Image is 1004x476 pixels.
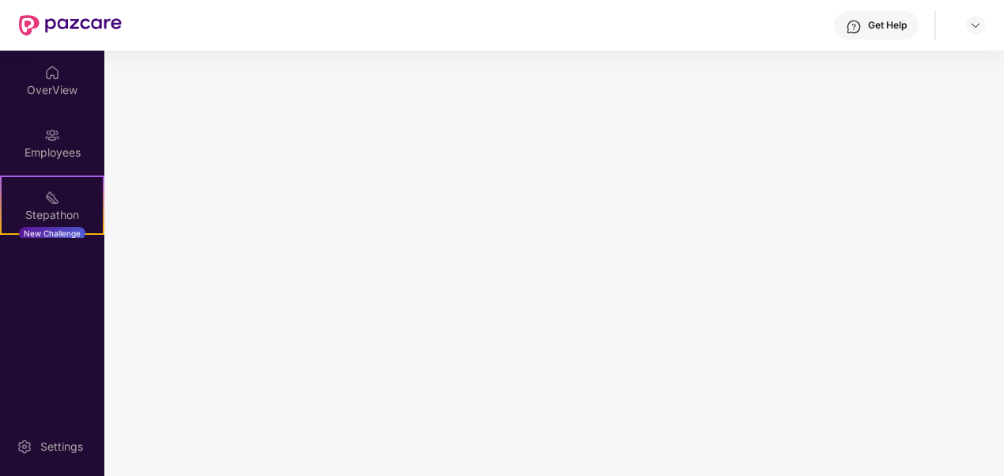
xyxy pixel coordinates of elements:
[846,19,862,35] img: svg+xml;base64,PHN2ZyBpZD0iSGVscC0zMngzMiIgeG1sbnM9Imh0dHA6Ly93d3cudzMub3JnLzIwMDAvc3ZnIiB3aWR0aD...
[969,19,982,32] img: svg+xml;base64,PHN2ZyBpZD0iRHJvcGRvd24tMzJ4MzIiIHhtbG5zPSJodHRwOi8vd3d3LnczLm9yZy8yMDAwL3N2ZyIgd2...
[868,19,907,32] div: Get Help
[44,190,60,206] img: svg+xml;base64,PHN2ZyB4bWxucz0iaHR0cDovL3d3dy53My5vcmcvMjAwMC9zdmciIHdpZHRoPSIyMSIgaGVpZ2h0PSIyMC...
[2,207,103,223] div: Stepathon
[44,65,60,81] img: svg+xml;base64,PHN2ZyBpZD0iSG9tZSIgeG1sbnM9Imh0dHA6Ly93d3cudzMub3JnLzIwMDAvc3ZnIiB3aWR0aD0iMjAiIG...
[17,439,32,455] img: svg+xml;base64,PHN2ZyBpZD0iU2V0dGluZy0yMHgyMCIgeG1sbnM9Imh0dHA6Ly93d3cudzMub3JnLzIwMDAvc3ZnIiB3aW...
[36,439,88,455] div: Settings
[19,15,122,36] img: New Pazcare Logo
[44,127,60,143] img: svg+xml;base64,PHN2ZyBpZD0iRW1wbG95ZWVzIiB4bWxucz0iaHR0cDovL3d3dy53My5vcmcvMjAwMC9zdmciIHdpZHRoPS...
[19,227,85,240] div: New Challenge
